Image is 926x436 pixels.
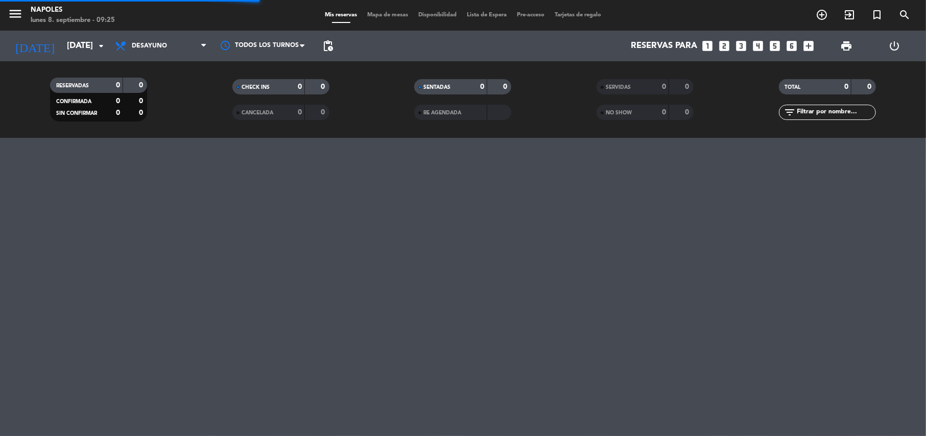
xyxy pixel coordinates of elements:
[322,40,334,52] span: pending_actions
[898,9,911,21] i: search
[867,83,873,90] strong: 0
[512,12,550,18] span: Pre-acceso
[139,82,145,89] strong: 0
[662,83,666,90] strong: 0
[784,106,796,118] i: filter_list
[844,83,848,90] strong: 0
[116,109,120,116] strong: 0
[796,107,875,118] input: Filtrar por nombre...
[734,39,748,53] i: looks_3
[503,83,509,90] strong: 0
[685,83,692,90] strong: 0
[718,39,731,53] i: looks_two
[751,39,765,53] i: looks_4
[662,109,666,116] strong: 0
[132,42,167,50] span: Desayuno
[480,83,484,90] strong: 0
[8,6,23,25] button: menu
[31,5,115,15] div: Napoles
[685,109,692,116] strong: 0
[802,39,815,53] i: add_box
[116,82,120,89] strong: 0
[843,9,856,21] i: exit_to_app
[550,12,606,18] span: Tarjetas de regalo
[8,35,62,57] i: [DATE]
[31,15,115,26] div: lunes 8. septiembre - 09:25
[768,39,781,53] i: looks_5
[816,9,828,21] i: add_circle_outline
[413,12,462,18] span: Disponibilidad
[871,9,883,21] i: turned_in_not
[785,85,801,90] span: TOTAL
[139,109,145,116] strong: 0
[242,85,270,90] span: CHECK INS
[423,85,450,90] span: SENTADAS
[870,31,918,61] div: LOG OUT
[840,40,852,52] span: print
[362,12,413,18] span: Mapa de mesas
[785,39,798,53] i: looks_6
[462,12,512,18] span: Lista de Espera
[298,83,302,90] strong: 0
[139,98,145,105] strong: 0
[701,39,714,53] i: looks_one
[56,111,97,116] span: SIN CONFIRMAR
[56,99,91,104] span: CONFIRMADA
[606,85,631,90] span: SERVIDAS
[888,40,900,52] i: power_settings_new
[606,110,632,115] span: NO SHOW
[631,41,697,51] span: Reservas para
[116,98,120,105] strong: 0
[56,83,89,88] span: RESERVADAS
[95,40,107,52] i: arrow_drop_down
[423,110,461,115] span: RE AGENDADA
[298,109,302,116] strong: 0
[320,12,362,18] span: Mis reservas
[321,109,327,116] strong: 0
[242,110,273,115] span: CANCELADA
[321,83,327,90] strong: 0
[8,6,23,21] i: menu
